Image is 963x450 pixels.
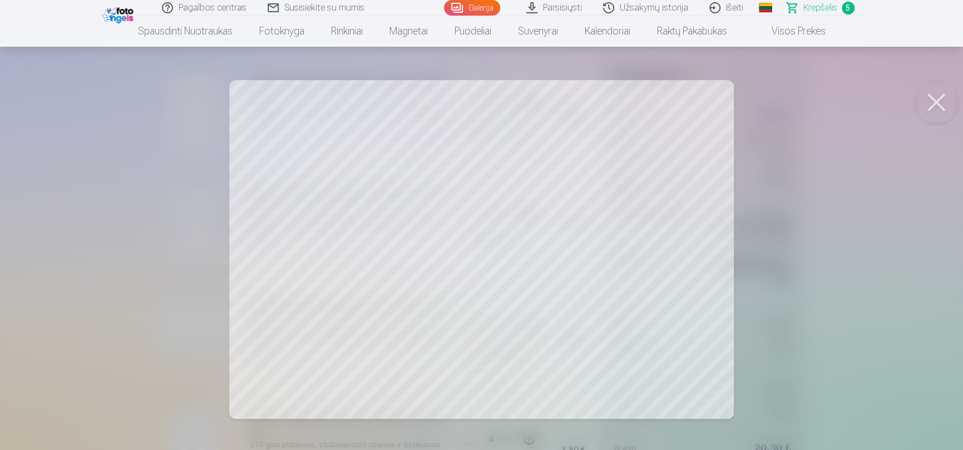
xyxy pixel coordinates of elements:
[505,16,571,47] a: Suvenyrai
[644,16,740,47] a: Raktų pakabukas
[740,16,839,47] a: Visos prekės
[376,16,441,47] a: Magnetai
[318,16,376,47] a: Rinkiniai
[246,16,318,47] a: Fotoknyga
[102,4,136,23] img: /fa2
[803,1,837,14] span: Krepšelis
[125,16,246,47] a: Spausdinti nuotraukas
[842,2,855,14] span: 5
[441,16,505,47] a: Puodeliai
[571,16,644,47] a: Kalendoriai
